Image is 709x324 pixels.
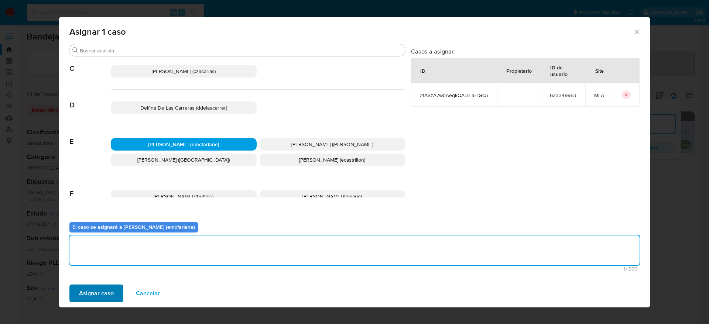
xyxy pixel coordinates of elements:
[594,92,604,99] span: MLA
[72,266,637,271] span: Máximo 500 caracteres
[69,90,111,110] span: D
[299,156,365,163] span: [PERSON_NAME] (ecastrillon)
[111,65,257,77] div: [PERSON_NAME] (czacarias)
[260,154,405,166] div: [PERSON_NAME] (ecastrillon)
[111,154,257,166] div: [PERSON_NAME] ([GEOGRAPHIC_DATA])
[586,62,613,79] div: Site
[111,101,257,114] div: Delfina De Las Carreras (ddelascarrer)
[140,104,227,111] span: Delfina De Las Carreras (ddelascarrer)
[69,53,111,73] span: C
[59,17,650,307] div: assign-modal
[72,47,78,53] button: Buscar
[154,193,213,200] span: [PERSON_NAME] (fbottalo)
[111,138,257,151] div: [PERSON_NAME] (emcfarlane)
[550,92,576,99] span: 623349953
[152,68,216,75] span: [PERSON_NAME] (czacarias)
[69,178,111,198] span: F
[148,141,219,148] span: [PERSON_NAME] (emcfarlane)
[260,190,405,203] div: [PERSON_NAME] (famarin)
[633,28,640,35] button: Cerrar ventana
[136,285,160,301] span: Cancelar
[497,62,541,79] div: Propietario
[80,47,402,54] input: Buscar analista
[420,92,488,99] span: 2fASzA7wdAeqkQAi3FI5TGcA
[72,223,195,231] b: El caso se asignará a [PERSON_NAME] (emcfarlane)
[411,62,434,79] div: ID
[126,285,169,302] button: Cancelar
[69,27,633,36] span: Asignar 1 caso
[69,285,123,302] button: Asignar caso
[111,190,257,203] div: [PERSON_NAME] (fbottalo)
[79,285,114,301] span: Asignar caso
[69,126,111,146] span: E
[137,156,230,163] span: [PERSON_NAME] ([GEOGRAPHIC_DATA])
[411,48,640,55] h3: Casos a asignar:
[541,58,585,83] div: ID de usuario
[260,138,405,151] div: [PERSON_NAME] ([PERSON_NAME])
[622,90,631,99] button: icon-button
[302,193,362,200] span: [PERSON_NAME] (famarin)
[291,141,373,148] span: [PERSON_NAME] ([PERSON_NAME])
